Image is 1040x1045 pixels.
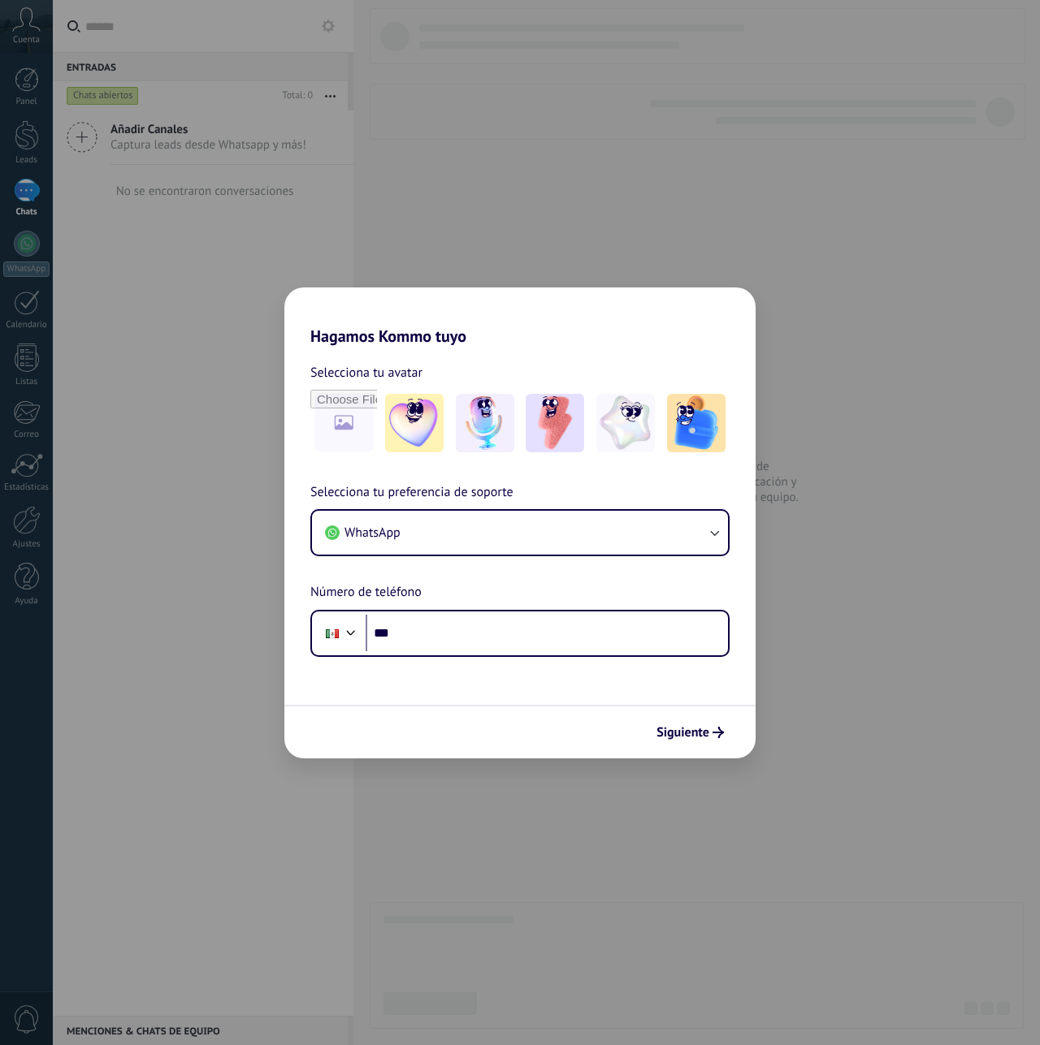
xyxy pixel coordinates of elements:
h2: Hagamos Kommo tuyo [284,287,756,346]
span: Número de teléfono [310,582,422,603]
img: -2.jpeg [456,394,514,452]
div: Mexico: + 52 [317,616,348,650]
img: -3.jpeg [526,394,584,452]
span: WhatsApp [344,525,401,541]
img: -5.jpeg [667,394,726,452]
img: -1.jpeg [385,394,444,452]
button: Siguiente [649,719,731,746]
span: Siguiente [656,727,709,738]
span: Selecciona tu avatar [310,362,422,383]
img: -4.jpeg [596,394,655,452]
button: WhatsApp [312,511,728,555]
span: Selecciona tu preferencia de soporte [310,482,513,503]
